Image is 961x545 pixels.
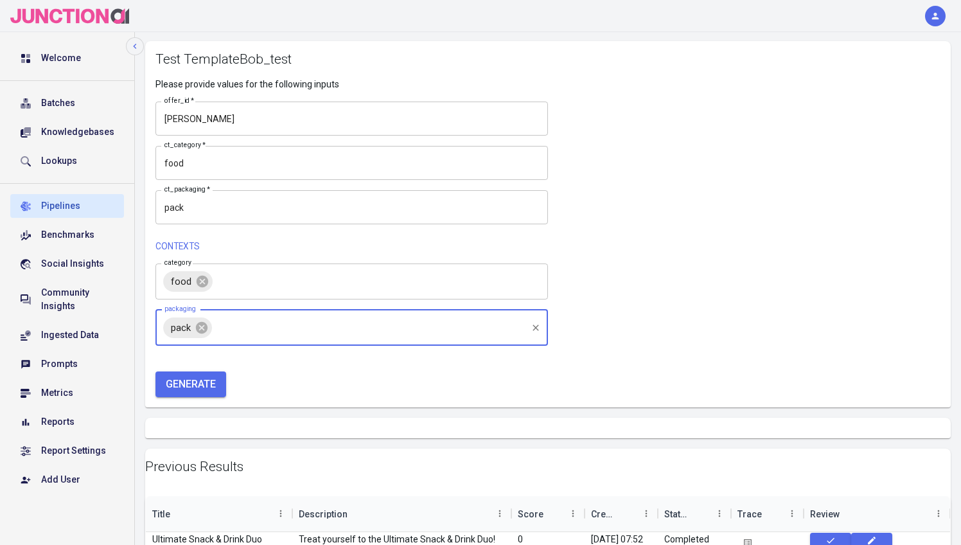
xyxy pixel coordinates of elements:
button: Clear [528,320,543,335]
button: Menu [491,505,508,522]
div: Created [591,508,617,519]
a: Knowledgebases [10,120,124,144]
label: packaging [164,304,196,314]
div: pack [163,317,212,338]
button: Menu [930,505,947,522]
a: Ingested Data [10,323,124,347]
label: offer_id [164,96,195,105]
div: Review [810,508,840,519]
textarea: pack [164,201,539,214]
div: Pipelines [41,199,114,213]
button: Sort [172,504,191,524]
div: Welcome [41,51,114,65]
div: Benchmarks [41,228,114,242]
label: ct_packaging [164,184,210,194]
button: Sort [618,504,638,524]
a: Social Insights [10,252,124,276]
a: Batches [10,91,124,115]
a: Community Insights [10,281,124,318]
button: Menu [711,505,728,522]
a: Lookups [10,149,124,173]
div: Score [518,508,543,519]
button: Sort [763,504,783,524]
div: Metrics [41,386,114,400]
textarea: food [164,157,539,170]
button: Generate [155,371,226,397]
a: Prompts [10,352,124,376]
button: Sort [545,504,565,524]
div: food [163,271,213,292]
a: Reports [10,410,124,434]
div: Report Settings [41,444,114,458]
button: Sort [841,504,861,524]
button: Menu [565,505,581,522]
h2: Test Template Bob_test [155,51,940,67]
textarea: [PERSON_NAME] [164,112,539,125]
div: Knowledgebases [41,125,114,139]
a: Pipelines [10,194,124,218]
a: Add User [10,468,124,492]
button: Sort [349,504,369,524]
div: Reports [41,415,114,429]
a: Benchmarks [10,223,124,247]
div: Social Insights [41,257,114,271]
div: Prompts [41,357,114,371]
div: Add User [41,473,114,487]
div: Ingested Data [41,328,114,342]
label: category [164,258,191,267]
div: Status [664,508,690,519]
div: Community Insights [41,286,114,313]
button: Menu [638,505,655,522]
button: Menu [272,505,289,522]
label: Please provide values for the following inputs [155,79,339,89]
label: ct_category [164,140,206,150]
div: Trace [737,508,762,519]
button: Sort [691,504,711,524]
a: Welcome [10,46,124,70]
div: Lookups [41,154,114,168]
a: Metrics [10,381,124,405]
span: pack [163,321,198,334]
div: Title [152,508,170,519]
img: logo [10,8,129,24]
h2: Previous Results [145,449,951,496]
div: Batches [41,96,114,110]
button: Menu [784,505,800,522]
span: Contexts [155,235,548,263]
div: Description [299,508,348,519]
span: food [163,275,199,288]
a: Report Settings [10,439,124,463]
